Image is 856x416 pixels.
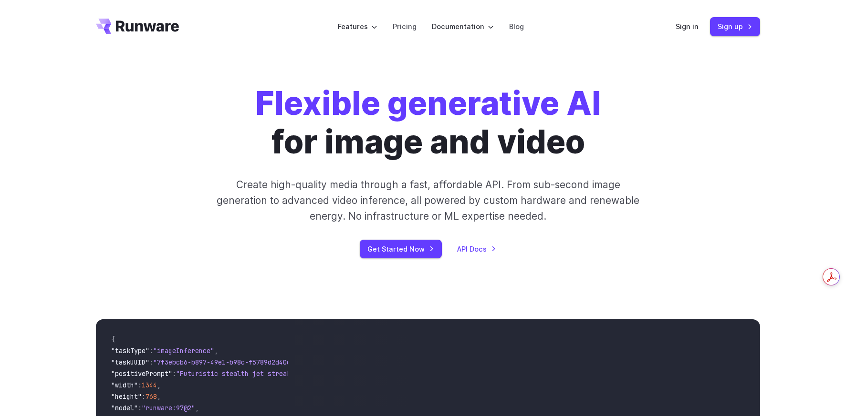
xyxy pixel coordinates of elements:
[338,21,377,32] label: Features
[138,381,142,389] span: :
[142,381,157,389] span: 1344
[149,358,153,366] span: :
[142,404,195,412] span: "runware:97@2"
[153,358,298,366] span: "7f3ebcb6-b897-49e1-b98c-f5789d2d40d7"
[255,83,601,122] strong: Flexible generative AI
[710,17,760,36] a: Sign up
[149,346,153,355] span: :
[111,358,149,366] span: "taskUUID"
[176,369,523,378] span: "Futuristic stealth jet streaking through a neon-lit cityscape with glowing purple exhaust"
[96,19,179,34] a: Go to /
[216,177,641,224] p: Create high-quality media through a fast, affordable API. From sub-second image generation to adv...
[393,21,417,32] a: Pricing
[111,335,115,344] span: {
[142,392,146,401] span: :
[509,21,524,32] a: Blog
[111,404,138,412] span: "model"
[138,404,142,412] span: :
[153,346,214,355] span: "imageInference"
[214,346,218,355] span: ,
[157,381,161,389] span: ,
[457,244,496,254] a: API Docs
[172,369,176,378] span: :
[676,21,699,32] a: Sign in
[360,240,442,258] a: Get Started Now
[111,369,172,378] span: "positivePrompt"
[157,392,161,401] span: ,
[111,392,142,401] span: "height"
[146,392,157,401] span: 768
[255,84,601,162] h1: for image and video
[432,21,494,32] label: Documentation
[195,404,199,412] span: ,
[111,346,149,355] span: "taskType"
[111,381,138,389] span: "width"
